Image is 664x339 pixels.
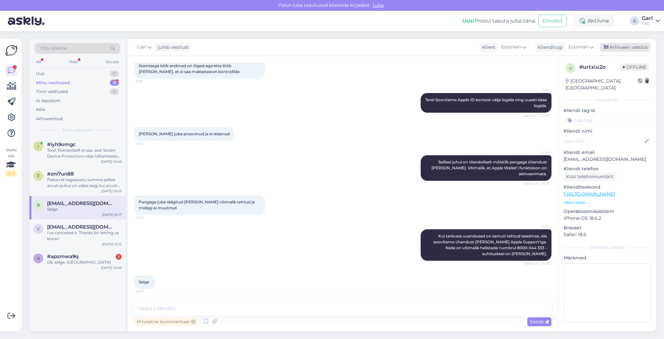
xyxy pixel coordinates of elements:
input: Lisa nimi [564,138,643,145]
div: 0 [110,70,119,77]
div: Privaatne kommentaar [134,317,198,326]
a: GarlC&C [642,16,660,26]
span: Tere [PERSON_NAME] probleem seoses uue makse metodi lisamisega kõik andmed on õiged aga ette lööb... [139,57,255,74]
div: Klienditugi [535,44,563,51]
p: Vaata edasi ... [564,199,651,205]
span: Saada [530,319,549,325]
span: Nähtud ✓ 10:16 [525,261,550,266]
div: Pakun et tagasiostu summa sellise arvuti puhul on väike isegi kui arvuti oleks just kui karbist a... [47,177,122,189]
span: Nähtud ✓ 10:02 [524,113,550,118]
div: Klient [480,44,496,51]
div: AI Assistent [36,98,60,104]
div: Kliendi info [564,97,651,103]
p: Brauser [564,224,651,231]
span: Minu vestlused [63,127,92,133]
div: Proovi tasuta juba täna: [462,17,536,25]
span: Garl [525,150,550,155]
div: Web [68,58,79,66]
button: Emailid [538,15,567,27]
p: Safari 18.6 [564,231,651,238]
p: iPhone OS 18.6.2 [564,215,651,222]
p: Märkmed [564,254,651,261]
div: Kõik [36,106,45,113]
span: Tere! Soovitame Apple ID kontost välja logida ning uuesti sisse logida. [425,97,548,108]
div: juhib vestlust [155,44,189,51]
div: 5 [110,80,119,86]
div: Arhiveeri vestlus [600,43,650,52]
div: Selge [47,206,122,212]
div: 2 / 3 [5,171,17,177]
div: G [630,16,639,26]
span: #apzmwa9q [47,254,79,259]
p: Klienditeekond [564,184,651,191]
img: Askly Logo [5,44,18,57]
span: Sellisel juhul on tõenäoliselt mõistlik pangaga ühendust [PERSON_NAME]. Võimalik, et Apple Wallet... [431,160,548,176]
span: Pangaga juba räägitud [PERSON_NAME] võimalik tehtud ja midagi ei muutnud [139,199,256,210]
span: Estonian [501,44,521,51]
div: Garl [642,16,653,21]
div: # urtxiu2o [579,63,620,71]
a: [URL][DOMAIN_NAME] [564,191,615,197]
div: [DATE] 10:09 [101,265,122,270]
span: Kui tarkvara uuendused on samuti tehtud seadmes, siis soovitame ühendust [PERSON_NAME] Apple Supp... [433,234,548,256]
div: [DATE] 10:17 [102,212,122,217]
div: [GEOGRAPHIC_DATA], [GEOGRAPHIC_DATA] [566,78,638,91]
div: Tiimi vestlused [36,88,68,95]
span: [PERSON_NAME] juba proovinud ja ei aidanud [139,131,230,136]
p: Operatsioonisüsteem [564,208,651,215]
div: Küsi telefoninumbrit [564,172,616,181]
span: Luba [371,2,386,8]
span: 10:17 [136,289,161,294]
div: 1 [116,254,122,260]
div: All [35,58,42,66]
span: Otsi kliente [41,45,67,52]
span: v [37,226,40,231]
span: vladislav98205@gmail.com [47,224,115,230]
p: Kliendi email [564,149,651,156]
span: Garl [525,224,550,229]
p: [EMAIL_ADDRESS][DOMAIN_NAME] [564,156,651,163]
span: r [37,203,40,208]
span: 10:14 [136,141,161,146]
span: Garl [137,44,147,51]
div: Arhiveeritud [36,116,63,122]
span: u [569,66,572,70]
div: I've cancelled it. Thanks for letting us know! [47,230,122,242]
span: 9:58 [136,79,161,84]
p: Kliendi tag'id [564,107,651,114]
b: Uus! [462,18,475,24]
span: a [37,256,40,261]
span: Garl [525,88,550,93]
p: Kliendi telefon [564,165,651,172]
input: Lisa tag [564,115,651,125]
div: Tere! Tõenäoliselt ei saa, sest Stolen Device Protectioni välja lülitamiseks on siiski [PERSON_NA... [47,147,122,159]
span: #iyh9omgc [47,141,76,147]
div: [DATE] 10:12 [102,242,122,247]
span: z [37,173,40,178]
span: #zni7un88 [47,171,74,177]
div: Ok, selge. [GEOGRAPHIC_DATA] [47,259,122,265]
div: Socials [104,58,120,66]
div: [DATE] 10:25 [101,189,122,194]
div: Vaata siia [5,147,17,177]
span: Offline [620,64,649,71]
span: Nähtud ✓ 10:14 [524,181,550,186]
div: [PERSON_NAME] [564,245,651,251]
p: Kliendi nimi [564,128,651,135]
div: 0 [110,88,119,95]
span: i [38,144,39,149]
div: [DATE] 10:49 [101,159,122,164]
div: Uus [36,70,44,77]
div: Aktiivne [574,15,614,27]
span: riimancariina@gmail.com [47,200,115,206]
div: C&C [642,21,653,26]
div: Minu vestlused [36,80,70,86]
span: Selge [139,279,149,284]
span: Estonian [568,44,588,51]
span: 10:15 [136,215,161,220]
